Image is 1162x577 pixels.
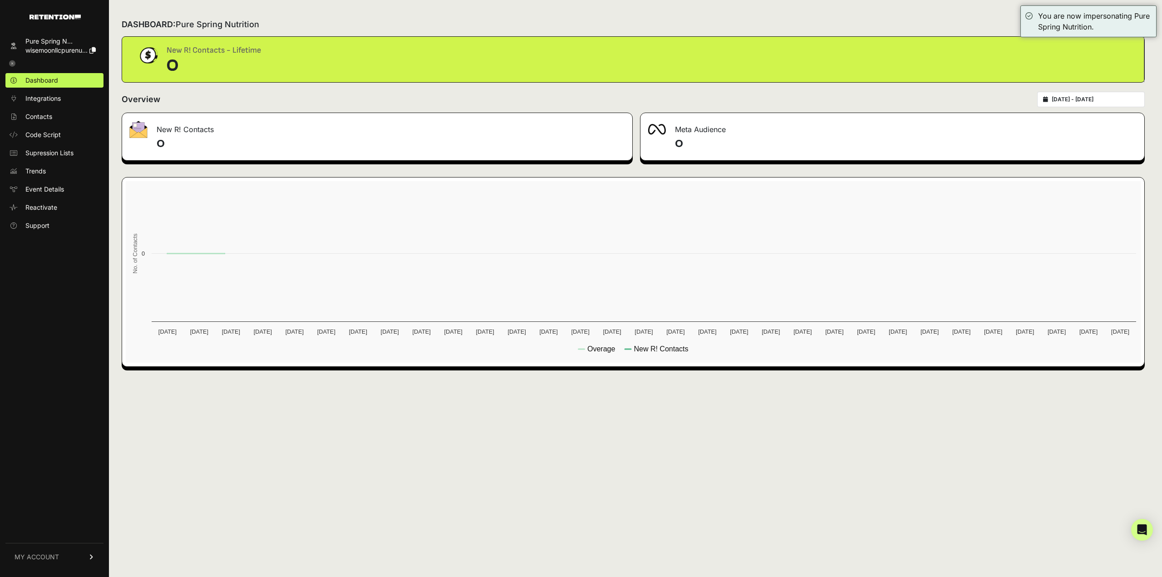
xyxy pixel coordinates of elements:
[698,328,716,335] text: [DATE]
[634,345,688,353] text: New R! Contacts
[222,328,240,335] text: [DATE]
[413,328,431,335] text: [DATE]
[1079,328,1098,335] text: [DATE]
[137,44,159,67] img: dollar-coin-05c43ed7efb7bc0c12610022525b4bbbb207c7efeef5aecc26f025e68dcafac9.png
[539,328,557,335] text: [DATE]
[286,328,304,335] text: [DATE]
[921,328,939,335] text: [DATE]
[1131,519,1153,541] div: Open Intercom Messenger
[25,167,46,176] span: Trends
[5,73,103,88] a: Dashboard
[587,345,615,353] text: Overage
[122,93,160,106] h2: Overview
[889,328,907,335] text: [DATE]
[5,128,103,142] a: Code Script
[5,200,103,215] a: Reactivate
[507,328,526,335] text: [DATE]
[444,328,463,335] text: [DATE]
[5,543,103,571] a: MY ACCOUNT
[25,94,61,103] span: Integrations
[984,328,1002,335] text: [DATE]
[640,113,1144,140] div: Meta Audience
[25,203,57,212] span: Reactivate
[1111,328,1129,335] text: [DATE]
[5,218,103,233] a: Support
[476,328,494,335] text: [DATE]
[25,185,64,194] span: Event Details
[5,164,103,178] a: Trends
[132,233,138,273] text: No. of Contacts
[129,121,148,138] img: fa-envelope-19ae18322b30453b285274b1b8af3d052b27d846a4fbe8435d1a52b978f639a2.png
[1016,328,1034,335] text: [DATE]
[5,182,103,197] a: Event Details
[317,328,335,335] text: [DATE]
[25,46,88,54] span: wisemoonllcpurenu...
[15,552,59,562] span: MY ACCOUNT
[857,328,875,335] text: [DATE]
[349,328,367,335] text: [DATE]
[25,37,96,46] div: Pure Spring N...
[675,137,1137,151] h4: 0
[730,328,748,335] text: [DATE]
[5,34,103,58] a: Pure Spring N... wisemoonllcpurenu...
[1048,328,1066,335] text: [DATE]
[167,57,261,75] div: 0
[5,146,103,160] a: Supression Lists
[762,328,780,335] text: [DATE]
[25,130,61,139] span: Code Script
[158,328,177,335] text: [DATE]
[122,113,632,140] div: New R! Contacts
[190,328,208,335] text: [DATE]
[1038,10,1152,32] div: You are now impersonating Pure Spring Nutrition.
[25,148,74,158] span: Supression Lists
[648,124,666,135] img: fa-meta-2f981b61bb99beabf952f7030308934f19ce035c18b003e963880cc3fabeebb7.png
[25,112,52,121] span: Contacts
[952,328,970,335] text: [DATE]
[254,328,272,335] text: [DATE]
[5,91,103,106] a: Integrations
[793,328,812,335] text: [DATE]
[142,250,145,257] text: 0
[666,328,684,335] text: [DATE]
[603,328,621,335] text: [DATE]
[825,328,843,335] text: [DATE]
[25,221,49,230] span: Support
[381,328,399,335] text: [DATE]
[30,15,81,20] img: Retention.com
[25,76,58,85] span: Dashboard
[157,137,625,151] h4: 0
[571,328,589,335] text: [DATE]
[176,20,259,29] span: Pure Spring Nutrition
[167,44,261,57] div: New R! Contacts - Lifetime
[5,109,103,124] a: Contacts
[122,18,259,31] h2: DASHBOARD:
[635,328,653,335] text: [DATE]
